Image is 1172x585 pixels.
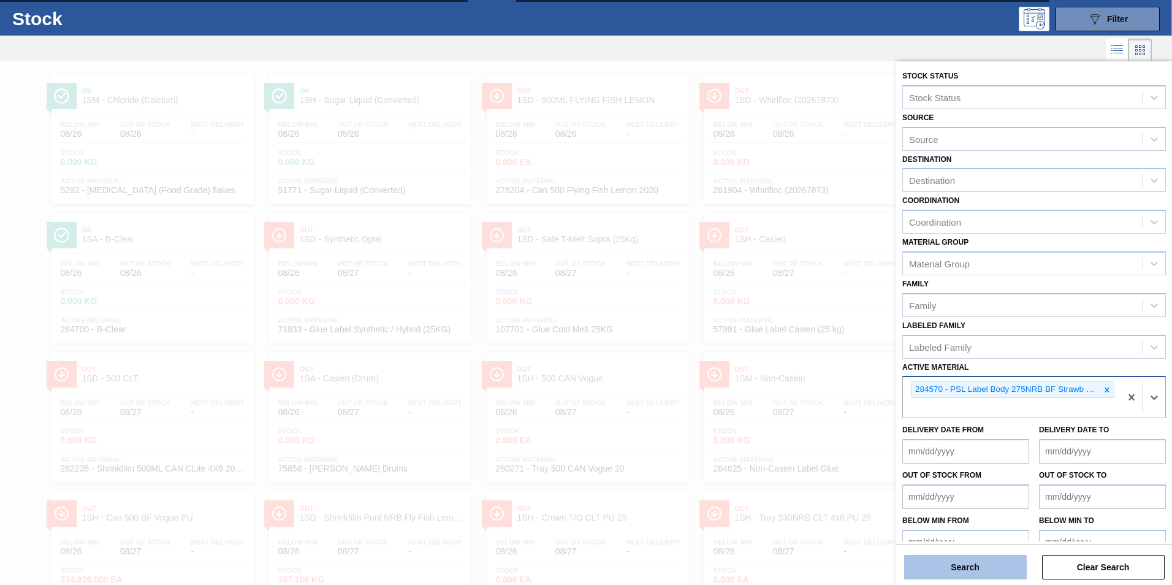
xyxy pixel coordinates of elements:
input: mm/dd/yyyy [1039,530,1166,554]
label: Material Group [902,238,968,247]
input: mm/dd/yyyy [902,530,1029,554]
h1: Stock [12,12,196,26]
label: Destination [902,155,951,164]
label: Labeled Family [902,321,965,330]
button: Filter [1056,7,1160,31]
label: Coordination [902,196,959,205]
div: Labeled Family [909,342,972,352]
div: Material Group [909,258,970,269]
span: Filter [1107,14,1128,24]
label: Family [902,280,929,288]
div: Stock Status [909,92,961,102]
label: Delivery Date from [902,426,984,434]
div: List Vision [1106,39,1128,62]
div: Destination [909,175,955,186]
label: Active Material [902,363,968,372]
input: mm/dd/yyyy [902,439,1029,464]
label: Delivery Date to [1039,426,1109,434]
label: Below Min to [1039,516,1094,525]
label: Out of Stock from [902,471,981,480]
label: Stock Status [902,72,958,80]
div: 284570 - PSL Label Body 275NRB BF Strawb Rouge PU [911,382,1100,397]
label: Below Min from [902,516,969,525]
div: Programming: no user selected [1019,7,1049,31]
div: Source [909,134,938,144]
div: Family [909,300,936,310]
label: Out of Stock to [1039,471,1106,480]
label: Source [902,113,934,122]
div: Card Vision [1128,39,1152,62]
input: mm/dd/yyyy [1039,484,1166,509]
input: mm/dd/yyyy [1039,439,1166,464]
div: Coordination [909,217,961,227]
input: mm/dd/yyyy [902,484,1029,509]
